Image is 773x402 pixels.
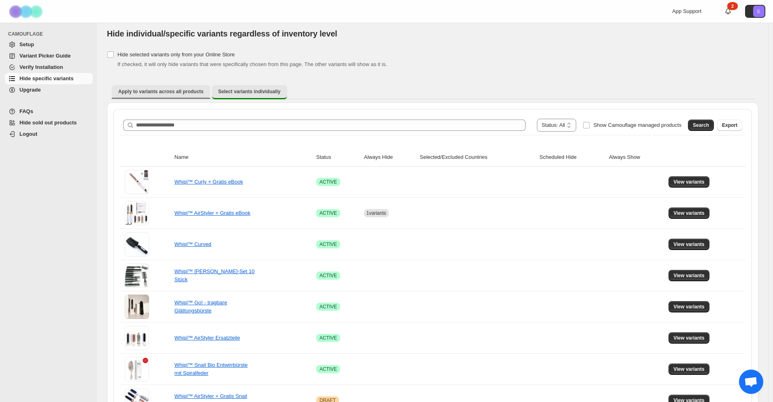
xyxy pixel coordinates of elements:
th: Always Hide [362,148,417,167]
span: Hide selected variants only from your Online Store [117,51,235,58]
span: Show Camouflage managed products [593,122,681,128]
img: Whipl™ AirStyler Ersatzteile [125,326,149,350]
a: Whipl™ [PERSON_NAME]-Set 10 Stück [175,268,255,282]
th: Selected/Excluded Countries [417,148,537,167]
a: Verify Installation [5,62,93,73]
span: Variant Picker Guide [19,53,70,59]
button: View variants [669,207,709,219]
img: Whipl™ Snail Bio Entwirrbürste mit Spiralfeder [125,357,149,381]
span: ACTIVE [319,304,337,310]
a: Whipl™ Go! - tragbare Glättungsbürste [175,299,227,314]
a: Whipl™ AirStyler Ersatzteile [175,335,240,341]
img: Whipl™ Go! - tragbare Glättungsbürste [125,295,149,319]
span: Logout [19,131,37,137]
span: ACTIVE [319,335,337,341]
span: Hide sold out products [19,120,77,126]
a: Whipl™ Snail Bio Entwirrbürste mit Spiralfeder [175,362,248,376]
span: If checked, it will only hide variants that were specifically chosen from this page. The other va... [117,61,387,67]
span: Upgrade [19,87,41,93]
a: Whipl™ AirStyler + Gratis eBook [175,210,250,216]
button: View variants [669,239,709,250]
th: Status [314,148,362,167]
th: Scheduled Hide [537,148,606,167]
img: Whipl™ AirStyler + Gratis eBook [125,201,149,225]
button: Avatar with initials E [745,5,765,18]
img: Whipl™ Curved [125,232,149,257]
span: View variants [673,210,705,216]
button: Apply to variants across all products [112,85,210,98]
a: Chat öffnen [739,370,763,394]
span: ACTIVE [319,272,337,279]
span: ACTIVE [319,366,337,372]
span: View variants [673,241,705,248]
span: ACTIVE [319,179,337,185]
span: View variants [673,304,705,310]
span: Hide individual/specific variants regardless of inventory level [107,29,337,38]
button: Search [688,120,714,131]
span: 1 variants [366,210,386,216]
span: View variants [673,366,705,372]
button: Export [717,120,742,131]
button: View variants [669,332,709,344]
span: Search [693,122,709,128]
button: Select variants individually [212,85,287,99]
span: FAQs [19,108,33,114]
span: View variants [673,272,705,279]
th: Name [172,148,314,167]
img: Whipl™ Kamm-Set 10 Stück [125,264,149,287]
button: View variants [669,270,709,281]
img: Whipl™ Curly + Gratis eBook [125,170,149,194]
a: 2 [724,7,732,15]
span: Verify Installation [19,64,63,70]
span: View variants [673,335,705,341]
a: Whipl™ Curved [175,241,211,247]
a: Variant Picker Guide [5,50,93,62]
button: View variants [669,364,709,375]
span: Apply to variants across all products [118,88,204,95]
div: 2 [727,2,738,10]
span: Hide specific variants [19,75,74,81]
span: Export [722,122,737,128]
a: Hide sold out products [5,117,93,128]
a: Logout [5,128,93,140]
a: Whipl™ Curly + Gratis eBook [175,179,243,185]
span: ACTIVE [319,241,337,248]
span: ACTIVE [319,210,337,216]
button: View variants [669,176,709,188]
span: Avatar with initials E [753,6,764,17]
button: View variants [669,301,709,312]
span: App Support [672,8,701,14]
span: Setup [19,41,34,47]
a: Setup [5,39,93,50]
a: FAQs [5,106,93,117]
span: Select variants individually [218,88,281,95]
text: E [757,9,760,14]
img: Camouflage [6,0,47,23]
th: Always Show [607,148,667,167]
span: View variants [673,179,705,185]
span: CAMOUFLAGE [8,31,93,37]
a: Hide specific variants [5,73,93,84]
a: Upgrade [5,84,93,96]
